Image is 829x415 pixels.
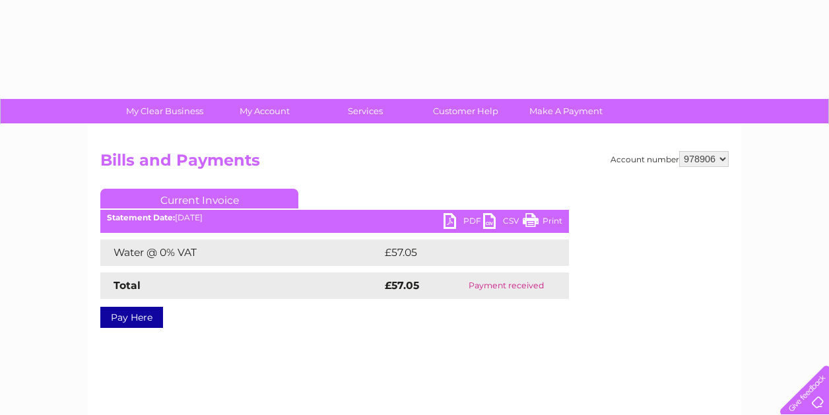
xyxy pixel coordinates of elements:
a: Customer Help [411,99,520,123]
a: My Account [211,99,319,123]
a: CSV [483,213,523,232]
td: Water @ 0% VAT [100,239,381,266]
div: [DATE] [100,213,569,222]
h2: Bills and Payments [100,151,729,176]
b: Statement Date: [107,212,175,222]
div: Account number [611,151,729,167]
a: Print [523,213,562,232]
a: Make A Payment [512,99,620,123]
strong: Total [114,279,141,292]
strong: £57.05 [385,279,419,292]
a: Pay Here [100,307,163,328]
td: £57.05 [381,239,542,266]
a: Current Invoice [100,189,298,208]
a: Services [311,99,420,123]
td: Payment received [444,272,569,299]
a: PDF [444,213,483,232]
a: My Clear Business [110,99,219,123]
